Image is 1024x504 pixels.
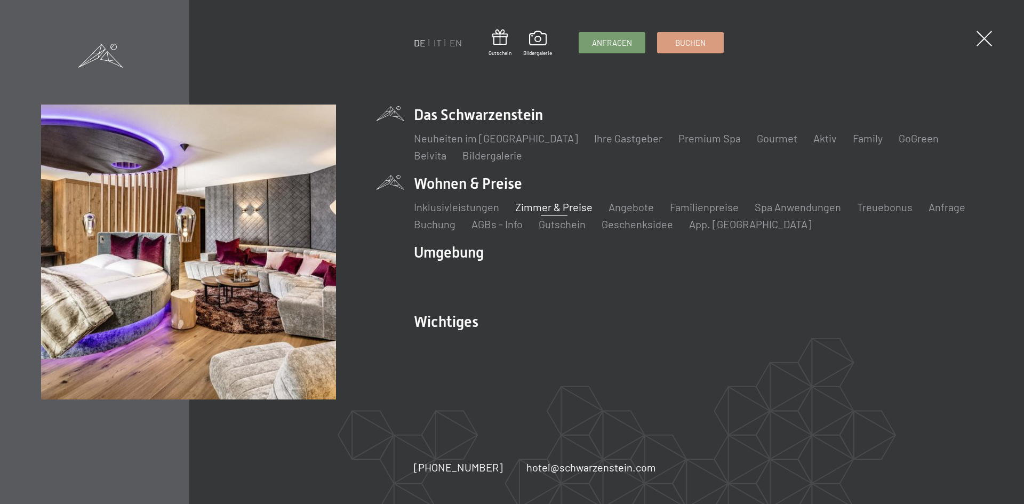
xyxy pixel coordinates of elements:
a: [PHONE_NUMBER] [414,460,503,475]
a: Anfrage [929,201,965,213]
a: AGBs - Info [471,218,523,230]
a: Gourmet [757,132,797,145]
a: Buchung [414,218,455,230]
a: App. [GEOGRAPHIC_DATA] [689,218,812,230]
a: Gutschein [539,218,586,230]
a: IT [434,37,442,49]
span: Anfragen [592,37,632,49]
span: [PHONE_NUMBER] [414,461,503,474]
a: hotel@schwarzenstein.com [526,460,656,475]
span: Bildergalerie [523,49,552,57]
span: Buchen [675,37,706,49]
a: Treuebonus [857,201,913,213]
span: Gutschein [489,49,511,57]
a: Inklusivleistungen [414,201,499,213]
a: Premium Spa [678,132,741,145]
a: Buchen [658,33,723,53]
a: Belvita [414,149,446,162]
a: Angebote [609,201,654,213]
a: GoGreen [899,132,939,145]
a: Zimmer & Preise [515,201,593,213]
a: DE [414,37,426,49]
a: EN [450,37,462,49]
a: Geschenksidee [602,218,673,230]
a: Bildergalerie [523,31,552,57]
a: Bildergalerie [462,149,522,162]
a: Aktiv [813,132,837,145]
a: Spa Anwendungen [755,201,841,213]
a: Gutschein [489,29,511,57]
a: Family [853,132,883,145]
a: Neuheiten im [GEOGRAPHIC_DATA] [414,132,578,145]
a: Anfragen [579,33,645,53]
a: Ihre Gastgeber [594,132,662,145]
a: Familienpreise [670,201,739,213]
